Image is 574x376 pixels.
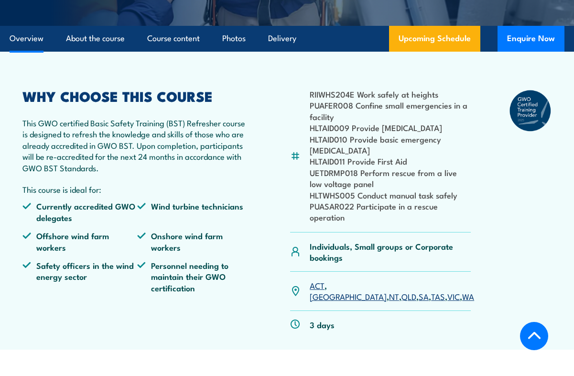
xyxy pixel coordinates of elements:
[222,26,246,51] a: Photos
[310,155,471,166] li: HLTAID011 Provide First Aid
[137,230,252,253] li: Onshore wind farm workers
[22,260,137,293] li: Safety officers in the wind energy sector
[310,189,471,200] li: HLTWHS005 Conduct manual task safely
[310,122,471,133] li: HLTAID009 Provide [MEDICAL_DATA]
[389,290,399,302] a: NT
[462,290,474,302] a: WA
[310,241,471,263] p: Individuals, Small groups or Corporate bookings
[498,26,564,52] button: Enquire Now
[22,200,137,223] li: Currently accredited GWO delegates
[22,89,252,102] h2: WHY CHOOSE THIS COURSE
[310,279,325,291] a: ACT
[22,230,137,253] li: Offshore wind farm workers
[137,260,252,293] li: Personnel needing to maintain their GWO certification
[509,89,552,132] img: GWO_badge_2025-a
[431,290,445,302] a: TAS
[310,167,471,189] li: UETDRMP018 Perform rescue from a live low voltage panel
[22,184,252,195] p: This course is ideal for:
[310,88,471,100] li: RIIWHS204E Work safely at heights
[310,319,335,330] p: 3 days
[10,26,43,51] a: Overview
[137,200,252,223] li: Wind turbine technicians
[401,290,416,302] a: QLD
[147,26,200,51] a: Course content
[310,280,474,302] p: , , , , , , ,
[419,290,429,302] a: SA
[310,290,387,302] a: [GEOGRAPHIC_DATA]
[310,100,471,122] li: PUAFER008 Confine small emergencies in a facility
[66,26,125,51] a: About the course
[22,117,252,173] p: This GWO certified Basic Safety Training (BST) Refresher course is designed to refresh the knowle...
[389,26,480,52] a: Upcoming Schedule
[447,290,460,302] a: VIC
[268,26,296,51] a: Delivery
[310,200,471,223] li: PUASAR022 Participate in a rescue operation
[310,133,471,156] li: HLTAID010 Provide basic emergency [MEDICAL_DATA]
